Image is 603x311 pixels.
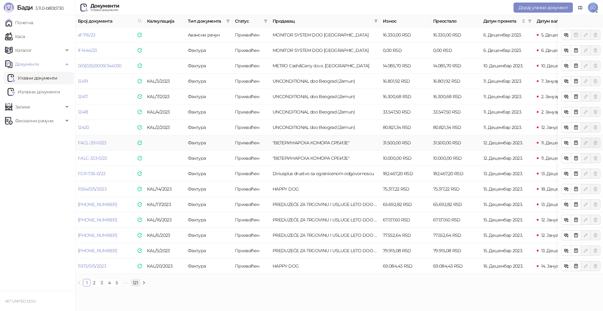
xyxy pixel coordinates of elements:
td: Прихваћен [232,89,270,104]
td: MONITOR SYSTEM DOO BEOGRAD [270,43,380,58]
div: Улазни документи [90,8,119,12]
span: filter [374,19,378,23]
td: 16.330,00 RSD [380,27,431,43]
td: 77.552,64 RSD [431,228,481,243]
li: Претходна страна [75,279,83,286]
img: e-Faktura [138,110,142,114]
span: 13. Децембар 2023. [541,248,580,253]
span: 6. Децембар 2023. [541,47,579,53]
img: e-Faktura [138,171,142,176]
span: filter [226,19,230,23]
span: right [142,281,146,285]
td: PREDUZEĆE ZA TRGOVINU I USLUGE LETO DOO BEOGRAD (ZEMUN) [270,243,380,258]
td: Авансни рачун [185,27,232,43]
span: 3.11.0-b80b730 [33,5,63,11]
td: KAL/14/2023 [144,181,185,197]
td: Фактура [185,135,232,151]
a: [PHONE_NUMBER] [78,248,117,253]
li: 5 [113,279,121,286]
td: 11. Децембар 2023. [481,104,534,120]
span: 12. Јануар 2024. [541,232,573,238]
span: 12. Јануар 2024. [541,217,573,223]
a: 5 [113,279,120,286]
td: 16.801,92 RSD [431,74,481,89]
span: 18. Децембар 2023. [541,186,581,192]
li: Следећих 5 Страна [121,279,131,286]
td: 79.915,08 RSD [380,243,431,258]
span: Залихе [15,101,30,113]
td: 6. Децембар 2023. [481,43,534,58]
td: HAPPY DOG [270,258,380,274]
td: Фактура [185,151,232,166]
button: right [140,279,148,286]
td: 0,00 RSD [380,43,431,58]
td: 13. Децембар 2023. [481,166,534,181]
td: Прихваћен [232,135,270,151]
img: e-Faktura [138,33,142,37]
span: SO [588,3,598,13]
td: 15. Децембар 2023. [481,212,534,228]
td: 65.692,82 RSD [380,197,431,212]
td: 10.000,00 RSD [380,151,431,166]
img: e-Faktura [138,125,142,130]
span: 2. Јануар 2024. [541,94,571,99]
img: e-Faktura [138,264,142,268]
a: 1 [83,279,90,286]
td: UNCONDITIONAL doo Beograd (Zemun) [270,104,380,120]
td: KAL/17/2023 [144,197,185,212]
a: if-1444/23 [78,47,97,53]
a: [PHONE_NUMBER] [78,232,117,238]
img: e-Faktura [138,156,142,160]
span: 12. Јануар 2024. [541,125,573,130]
td: Прихваћен [232,181,270,197]
td: 182.467,20 RSD [380,166,431,181]
td: 16.300,68 RSD [380,89,431,104]
td: Прихваћен [232,74,270,89]
td: Прихваћен [232,27,270,43]
a: FACL-391-0/23 [78,140,106,146]
th: Датум валуте [534,15,588,27]
td: Прихваћен [232,228,270,243]
th: Преостало [431,15,481,27]
a: [PHONE_NUMBER] [78,202,117,207]
a: 4 [106,279,113,286]
td: 16.330,00 RSD [431,27,481,43]
td: 79.915,08 RSD [431,243,481,258]
a: FGP-736-0/23 [78,171,105,176]
td: Фактура [185,181,232,197]
td: Фактура [185,228,232,243]
td: 31.500,00 RSD [431,135,481,151]
td: 80.821,34 RSD [431,120,481,135]
td: Прихваћен [232,58,270,74]
span: left [77,281,81,285]
li: 2 [90,279,98,286]
li: Следећа страна [140,279,148,286]
td: 11. Децембар 2023. [481,120,534,135]
td: Прихваћен [232,166,270,181]
a: 121 [131,279,140,286]
td: Фактура [185,212,232,228]
td: Фактура [185,74,232,89]
td: KAL/16/2023 [144,212,185,228]
td: 11. Децембар 2023. [481,89,534,104]
span: 14. Јануар 2024. [541,263,573,269]
td: Прихваћен [232,104,270,120]
a: 12418 [78,109,88,115]
td: UNCONDITIONAL doo Beograd (Zemun) [270,89,380,104]
span: filter [263,16,269,26]
td: Фактура [185,197,232,212]
td: METRO Cash&Carry d.o.o. Beograd [270,58,380,74]
td: MONITOR SYSTEM DOO BEOGRAD [270,27,380,43]
span: Документи [15,58,39,70]
td: 11. Децембар 2023. [481,74,534,89]
td: Прихваћен [232,212,270,228]
td: 12. Децембар 2023. [481,135,534,151]
td: UNCONDITIONAL doo Beograd (Zemun) [270,74,380,89]
span: 11. Децембар 2023. [541,140,579,146]
td: 10. Децембар 2023. [481,58,534,74]
img: e-Faktura [138,218,142,222]
td: 31.500,00 RSD [380,135,431,151]
span: filter [528,19,532,23]
td: Фактура [185,58,232,74]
